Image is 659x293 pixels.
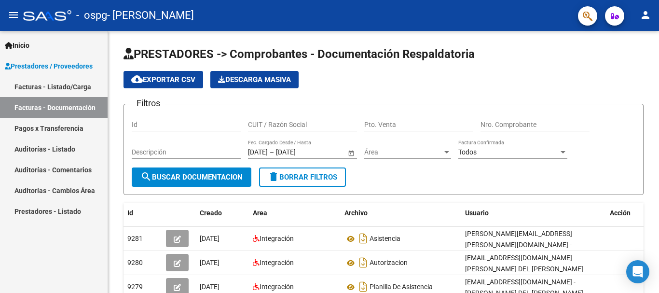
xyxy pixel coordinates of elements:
input: Fecha fin [276,148,323,156]
button: Descarga Masiva [210,71,299,88]
datatable-header-cell: Area [249,203,341,223]
span: Prestadores / Proveedores [5,61,93,71]
app-download-masive: Descarga masiva de comprobantes (adjuntos) [210,71,299,88]
button: Buscar Documentacion [132,167,251,187]
mat-icon: person [640,9,651,21]
span: 9279 [127,283,143,291]
span: PRESTADORES -> Comprobantes - Documentación Respaldatoria [124,47,475,61]
span: Integración [260,235,294,242]
datatable-header-cell: Usuario [461,203,606,223]
span: - [PERSON_NAME] [107,5,194,26]
span: 9281 [127,235,143,242]
button: Borrar Filtros [259,167,346,187]
span: [EMAIL_ADDRESS][DOMAIN_NAME] - [PERSON_NAME] DEL [PERSON_NAME] [465,254,583,273]
mat-icon: delete [268,171,279,182]
datatable-header-cell: Acción [606,203,654,223]
mat-icon: search [140,171,152,182]
i: Descargar documento [357,255,370,270]
span: [DATE] [200,283,220,291]
span: 9280 [127,259,143,266]
span: [DATE] [200,235,220,242]
datatable-header-cell: Archivo [341,203,461,223]
span: [PERSON_NAME][EMAIL_ADDRESS][PERSON_NAME][DOMAIN_NAME] - [PERSON_NAME] [465,230,572,260]
div: Open Intercom Messenger [626,260,649,283]
span: Todos [458,148,477,156]
span: [DATE] [200,259,220,266]
span: Borrar Filtros [268,173,337,181]
span: Integración [260,259,294,266]
button: Exportar CSV [124,71,203,88]
span: Usuario [465,209,489,217]
span: Asistencia [370,235,400,243]
datatable-header-cell: Creado [196,203,249,223]
span: Id [127,209,133,217]
span: Integración [260,283,294,291]
span: Inicio [5,40,29,51]
span: - ospg [76,5,107,26]
span: Buscar Documentacion [140,173,243,181]
span: Autorizacion [370,259,408,267]
span: Área [364,148,442,156]
button: Open calendar [346,148,356,158]
input: Fecha inicio [248,148,268,156]
span: Planilla De Asistencia [370,283,433,291]
span: Creado [200,209,222,217]
span: Area [253,209,267,217]
span: Descarga Masiva [218,75,291,84]
i: Descargar documento [357,231,370,246]
span: Acción [610,209,631,217]
datatable-header-cell: Id [124,203,162,223]
span: Exportar CSV [131,75,195,84]
mat-icon: menu [8,9,19,21]
mat-icon: cloud_download [131,73,143,85]
span: Archivo [344,209,368,217]
h3: Filtros [132,97,165,110]
span: – [270,148,274,156]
